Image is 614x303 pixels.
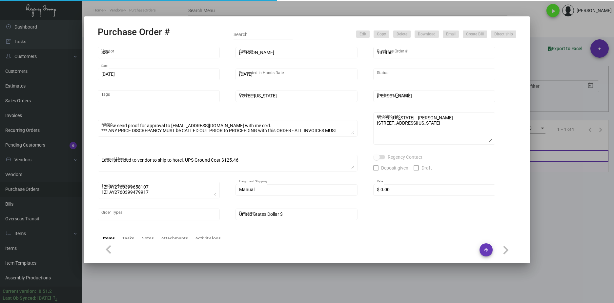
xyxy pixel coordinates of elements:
[377,31,386,37] span: Copy
[103,235,115,242] div: Items
[494,31,513,37] span: Direct ship
[356,30,370,38] button: Edit
[3,295,51,302] div: Last Qb Synced: [DATE]
[463,30,487,38] button: Create Bill
[491,30,516,38] button: Direct ship
[3,288,36,295] div: Current version:
[443,30,459,38] button: Email
[446,31,456,37] span: Email
[397,31,407,37] span: Delete
[466,31,484,37] span: Create Bill
[239,187,255,192] span: Manual
[195,235,221,242] div: Activity logs
[39,288,52,295] div: 0.51.2
[161,235,188,242] div: Attachments
[98,27,170,38] h2: Purchase Order #
[381,164,408,172] span: Deposit given
[141,235,154,242] div: Notes
[418,31,436,37] span: Download
[388,153,422,161] span: Regency Contact
[122,235,134,242] div: Tasks
[421,164,432,172] span: Draft
[393,30,411,38] button: Delete
[359,31,366,37] span: Edit
[374,30,389,38] button: Copy
[415,30,439,38] button: Download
